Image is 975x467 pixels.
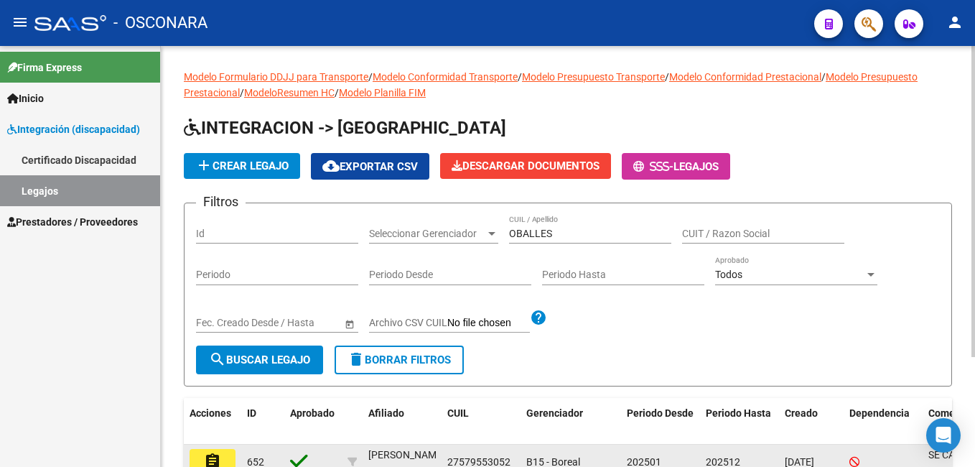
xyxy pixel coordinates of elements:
[363,398,442,445] datatable-header-cell: Afiliado
[247,407,256,419] span: ID
[190,407,231,419] span: Acciones
[447,407,469,419] span: CUIL
[7,121,140,137] span: Integración (discapacidad)
[322,160,418,173] span: Exportar CSV
[368,407,404,419] span: Afiliado
[311,153,429,180] button: Exportar CSV
[196,192,246,212] h3: Filtros
[369,228,485,240] span: Seleccionar Gerenciador
[284,398,342,445] datatable-header-cell: Aprobado
[779,398,844,445] datatable-header-cell: Creado
[844,398,923,445] datatable-header-cell: Dependencia
[849,407,910,419] span: Dependencia
[7,214,138,230] span: Prestadores / Proveedores
[785,407,818,419] span: Creado
[339,87,426,98] a: Modelo Planilla FIM
[209,353,310,366] span: Buscar Legajo
[633,160,673,173] span: -
[347,351,365,368] mat-icon: delete
[342,316,357,331] button: Open calendar
[452,159,600,172] span: Descargar Documentos
[621,398,700,445] datatable-header-cell: Periodo Desde
[244,87,335,98] a: ModeloResumen HC
[335,346,464,374] button: Borrar Filtros
[290,407,335,419] span: Aprobado
[184,398,241,445] datatable-header-cell: Acciones
[322,157,340,175] mat-icon: cloud_download
[673,160,719,173] span: Legajos
[627,407,694,419] span: Periodo Desde
[622,153,730,180] button: -Legajos
[195,159,289,172] span: Crear Legajo
[7,60,82,75] span: Firma Express
[196,346,323,374] button: Buscar Legajo
[241,398,284,445] datatable-header-cell: ID
[522,71,665,83] a: Modelo Presupuesto Transporte
[373,71,518,83] a: Modelo Conformidad Transporte
[369,317,447,328] span: Archivo CSV CUIL
[926,418,961,453] div: Open Intercom Messenger
[447,317,530,330] input: Archivo CSV CUIL
[184,71,368,83] a: Modelo Formulario DDJJ para Transporte
[706,407,771,419] span: Periodo Hasta
[195,157,213,174] mat-icon: add
[184,153,300,179] button: Crear Legajo
[113,7,207,39] span: - OSCONARA
[347,353,451,366] span: Borrar Filtros
[669,71,821,83] a: Modelo Conformidad Prestacional
[209,351,226,368] mat-icon: search
[521,398,621,445] datatable-header-cell: Gerenciador
[196,317,248,329] input: Fecha inicio
[946,14,964,31] mat-icon: person
[7,91,44,106] span: Inicio
[700,398,779,445] datatable-header-cell: Periodo Hasta
[261,317,331,329] input: Fecha fin
[442,398,521,445] datatable-header-cell: CUIL
[530,309,547,326] mat-icon: help
[526,407,583,419] span: Gerenciador
[440,153,611,179] button: Descargar Documentos
[715,269,742,280] span: Todos
[11,14,29,31] mat-icon: menu
[184,118,506,138] span: INTEGRACION -> [GEOGRAPHIC_DATA]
